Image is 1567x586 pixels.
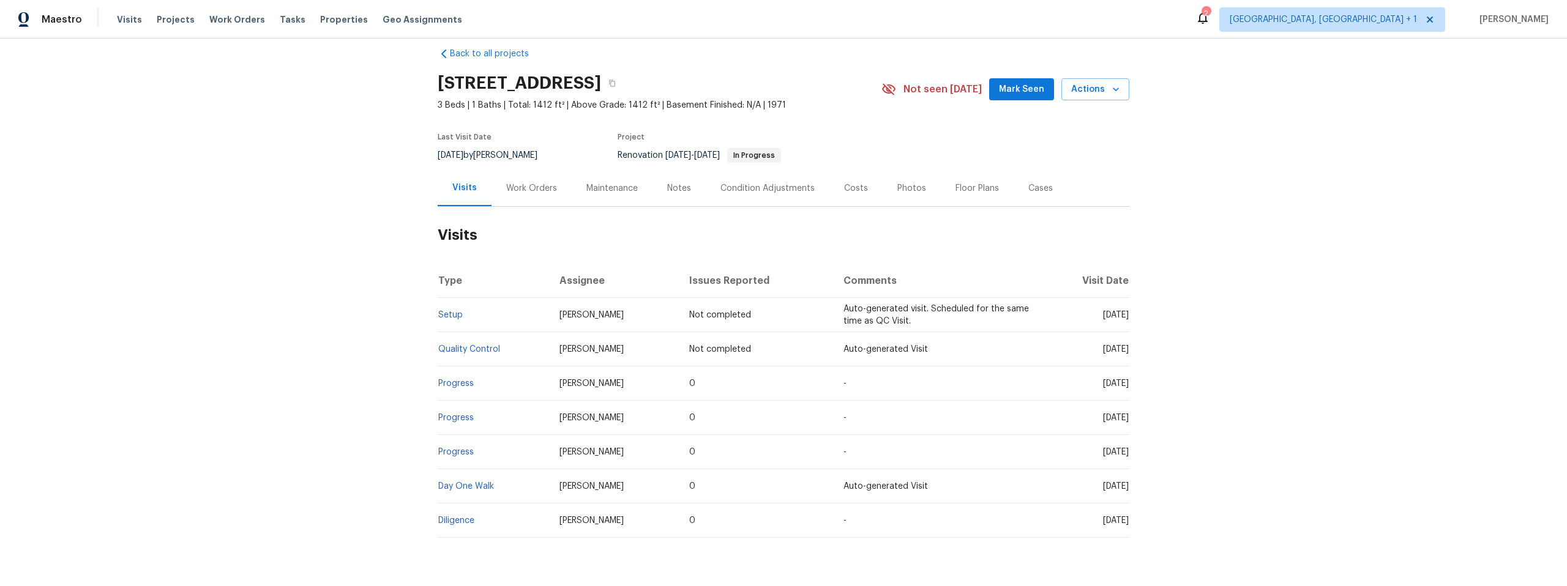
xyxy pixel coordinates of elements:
[438,133,492,141] span: Last Visit Date
[689,448,695,456] span: 0
[843,379,847,388] span: -
[1041,264,1129,298] th: Visit Date
[157,13,195,26] span: Projects
[1103,448,1129,456] span: [DATE]
[843,345,928,354] span: Auto-generated Visit
[989,78,1054,101] button: Mark Seen
[209,13,265,26] span: Work Orders
[438,264,550,298] th: Type
[438,516,474,525] a: Diligence
[438,207,1129,264] h2: Visits
[1103,311,1129,319] span: [DATE]
[689,379,695,388] span: 0
[1230,13,1417,26] span: [GEOGRAPHIC_DATA], [GEOGRAPHIC_DATA] + 1
[728,152,780,159] span: In Progress
[618,133,645,141] span: Project
[1071,82,1120,97] span: Actions
[679,264,834,298] th: Issues Reported
[843,448,847,456] span: -
[903,83,982,95] span: Not seen [DATE]
[559,414,624,422] span: [PERSON_NAME]
[689,311,751,319] span: Not completed
[665,151,720,160] span: -
[586,182,638,195] div: Maintenance
[438,345,500,354] a: Quality Control
[452,182,477,194] div: Visits
[601,72,623,94] button: Copy Address
[438,99,881,111] span: 3 Beds | 1 Baths | Total: 1412 ft² | Above Grade: 1412 ft² | Basement Finished: N/A | 1971
[438,48,555,60] a: Back to all projects
[1103,414,1129,422] span: [DATE]
[117,13,142,26] span: Visits
[438,311,463,319] a: Setup
[1103,482,1129,491] span: [DATE]
[834,264,1041,298] th: Comments
[559,311,624,319] span: [PERSON_NAME]
[843,305,1029,325] span: Auto-generated visit. Scheduled for the same time as QC Visit.
[1103,379,1129,388] span: [DATE]
[1061,78,1129,101] button: Actions
[1475,13,1549,26] span: [PERSON_NAME]
[689,482,695,491] span: 0
[720,182,815,195] div: Condition Adjustments
[618,151,781,160] span: Renovation
[280,15,305,24] span: Tasks
[559,516,624,525] span: [PERSON_NAME]
[1028,182,1053,195] div: Cases
[42,13,82,26] span: Maestro
[506,182,557,195] div: Work Orders
[559,482,624,491] span: [PERSON_NAME]
[1202,7,1210,20] div: 2
[438,448,474,456] a: Progress
[689,345,751,354] span: Not completed
[843,482,928,491] span: Auto-generated Visit
[689,414,695,422] span: 0
[559,379,624,388] span: [PERSON_NAME]
[320,13,368,26] span: Properties
[897,182,926,195] div: Photos
[438,77,601,89] h2: [STREET_ADDRESS]
[843,516,847,525] span: -
[667,182,691,195] div: Notes
[438,379,474,388] a: Progress
[383,13,462,26] span: Geo Assignments
[694,151,720,160] span: [DATE]
[844,182,868,195] div: Costs
[559,345,624,354] span: [PERSON_NAME]
[843,414,847,422] span: -
[559,448,624,456] span: [PERSON_NAME]
[438,414,474,422] a: Progress
[438,148,552,163] div: by [PERSON_NAME]
[1103,345,1129,354] span: [DATE]
[665,151,691,160] span: [DATE]
[438,151,463,160] span: [DATE]
[999,82,1044,97] span: Mark Seen
[438,482,494,491] a: Day One Walk
[956,182,999,195] div: Floor Plans
[1103,516,1129,525] span: [DATE]
[689,516,695,525] span: 0
[550,264,679,298] th: Assignee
